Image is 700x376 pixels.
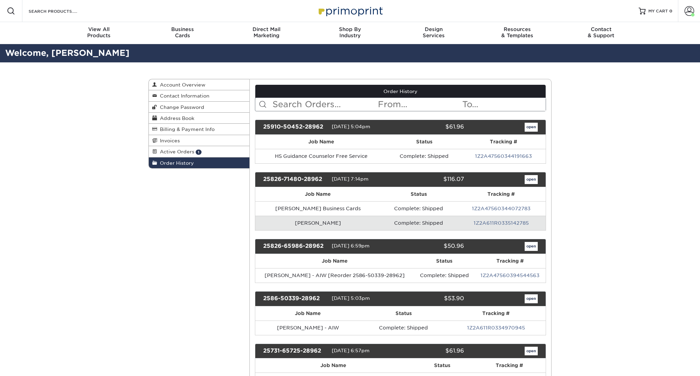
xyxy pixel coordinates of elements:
a: Contact& Support [559,22,643,44]
td: [PERSON_NAME] - AIW [255,321,361,335]
a: Address Book [149,113,249,124]
div: Services [392,26,475,39]
div: Industry [308,26,392,39]
a: Resources& Templates [475,22,559,44]
a: open [525,242,538,251]
span: Design [392,26,475,32]
div: 25910-50452-28962 [258,123,332,132]
span: Resources [475,26,559,32]
a: View AllProducts [57,22,141,44]
span: Contact [559,26,643,32]
div: 25826-71480-28962 [258,175,332,184]
a: Invoices [149,135,249,146]
td: HS Guidance Counselor Free Service [255,149,387,163]
td: Complete: Shipped [414,268,474,283]
input: Search Orders... [272,98,378,111]
a: open [525,123,538,132]
th: Job Name [255,187,381,201]
a: Order History [149,157,249,168]
span: Invoices [157,138,180,143]
div: $61.96 [395,347,469,356]
th: Status [412,358,473,373]
span: View All [57,26,141,32]
a: Order History [255,85,546,98]
input: SEARCH PRODUCTS..... [28,7,95,15]
span: [DATE] 6:57pm [332,348,370,353]
th: Status [414,254,474,268]
span: Direct Mail [225,26,308,32]
span: 1 [196,150,202,155]
div: & Templates [475,26,559,39]
div: 2586-50339-28962 [258,294,332,303]
div: Cards [141,26,225,39]
a: Contact Information [149,90,249,101]
th: Job Name [255,306,361,321]
a: DesignServices [392,22,475,44]
td: Complete: Shipped [361,321,446,335]
th: Status [381,187,456,201]
span: [DATE] 5:04pm [332,124,370,129]
span: Active Orders [157,149,194,154]
div: $61.96 [395,123,469,132]
th: Job Name [255,358,412,373]
th: Job Name [255,254,414,268]
input: To... [462,98,546,111]
span: Business [141,26,225,32]
a: open [525,347,538,356]
span: [DATE] 6:59pm [332,243,370,248]
div: $53.90 [395,294,469,303]
div: $50.96 [395,242,469,251]
span: Shop By [308,26,392,32]
td: [PERSON_NAME] [255,216,381,230]
div: $116.07 [395,175,469,184]
a: Active Orders 1 [149,146,249,157]
span: Billing & Payment Info [157,126,215,132]
span: [DATE] 7:14pm [332,176,369,182]
td: Complete: Shipped [381,201,456,216]
a: Account Overview [149,79,249,90]
div: & Support [559,26,643,39]
div: Marketing [225,26,308,39]
a: open [525,294,538,303]
a: 1Z2A611R0335142785 [474,220,529,226]
td: [PERSON_NAME] - AIW [Reorder 2586-50339-28962] [255,268,414,283]
th: Tracking # [474,254,546,268]
th: Tracking # [473,358,546,373]
div: 25826-65986-28962 [258,242,332,251]
span: Contact Information [157,93,209,99]
th: Job Name [255,135,387,149]
img: Primoprint [316,3,384,18]
a: open [525,175,538,184]
a: BusinessCards [141,22,225,44]
a: 1Z2A47560344072783 [472,206,531,211]
div: Products [57,26,141,39]
a: Direct MailMarketing [225,22,308,44]
td: [PERSON_NAME] Business Cards [255,201,381,216]
span: Change Password [157,104,204,110]
td: Complete: Shipped [381,216,456,230]
span: Address Book [157,115,194,121]
th: Tracking # [446,306,546,321]
span: Order History [157,160,194,166]
span: Account Overview [157,82,205,88]
th: Tracking # [457,187,546,201]
div: 25731-65725-28962 [258,347,332,356]
th: Status [361,306,446,321]
a: Change Password [149,102,249,113]
span: 0 [669,9,672,13]
span: [DATE] 5:03pm [332,295,370,301]
span: MY CART [648,8,668,14]
a: 1Z2A47560344191663 [475,153,532,159]
input: From... [377,98,461,111]
a: Billing & Payment Info [149,124,249,135]
th: Tracking # [461,135,546,149]
a: 1Z2A611R0334970945 [467,325,525,331]
a: 1Z2A47560394544563 [481,273,539,278]
td: Complete: Shipped [387,149,461,163]
th: Status [387,135,461,149]
a: Shop ByIndustry [308,22,392,44]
